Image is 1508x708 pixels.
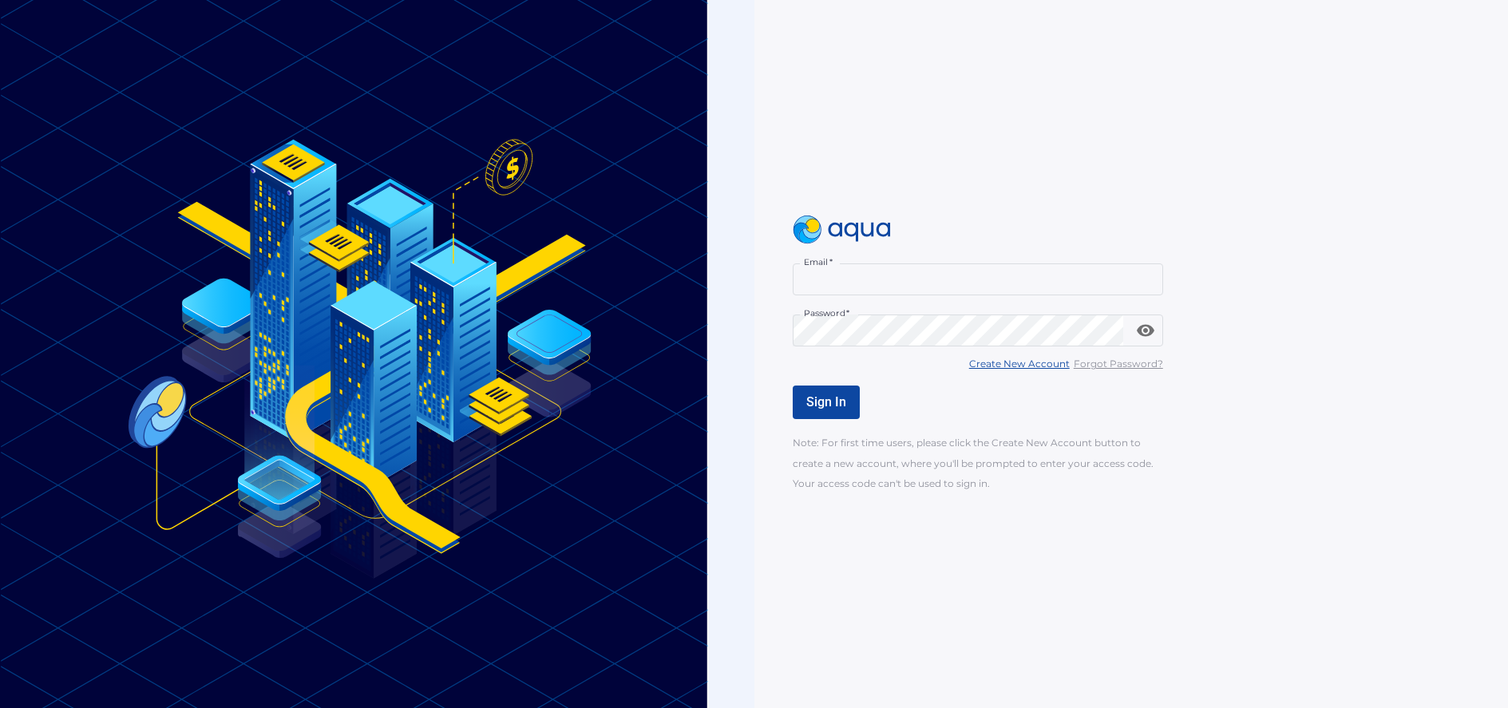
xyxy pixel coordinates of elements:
[804,256,833,268] label: Email
[806,394,846,409] span: Sign In
[1074,358,1163,370] u: Forgot Password?
[793,216,892,244] img: logo
[793,386,860,419] button: Sign In
[1130,314,1162,346] button: toggle password visibility
[804,307,849,319] label: Password
[969,358,1070,370] u: Create New Account
[793,437,1154,488] span: Note: For first time users, please click the Create New Account button to create a new account, w...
